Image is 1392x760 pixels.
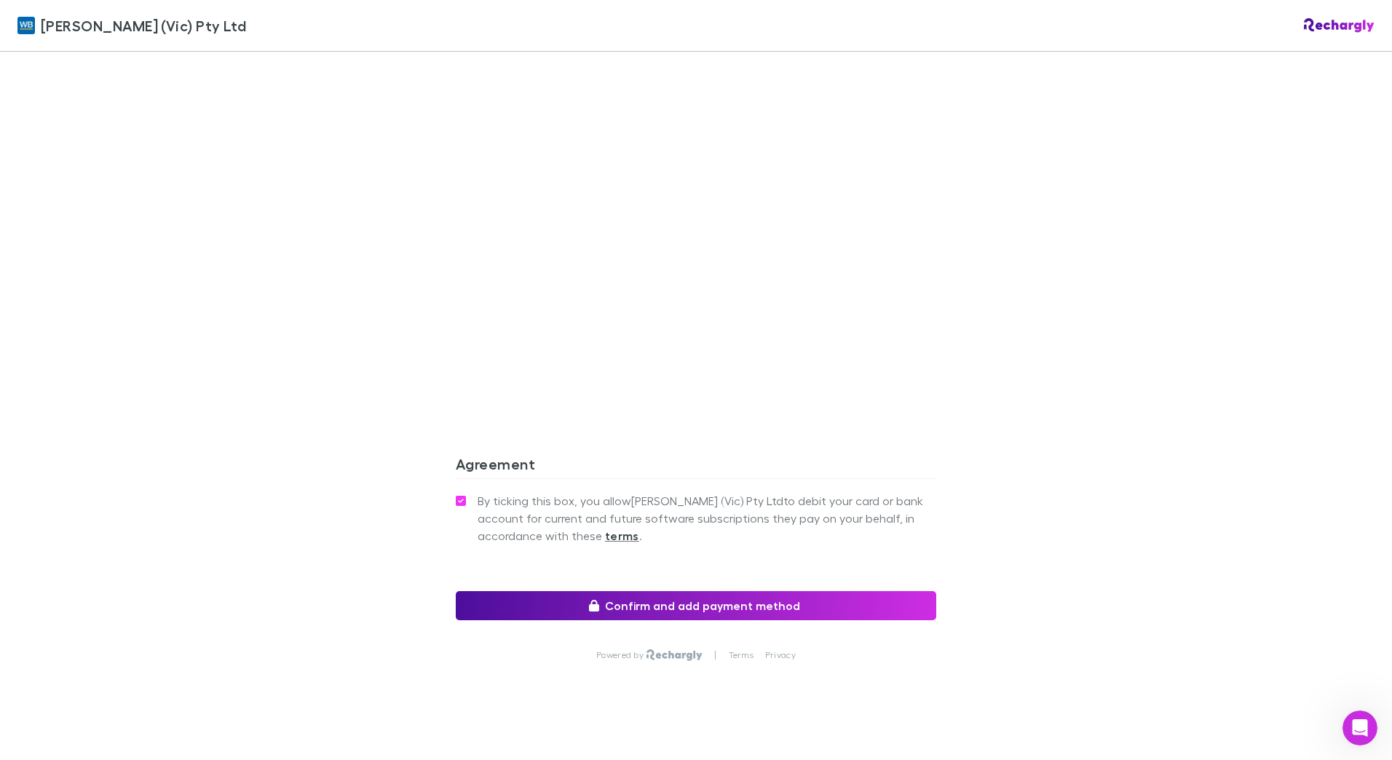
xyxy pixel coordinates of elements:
[17,17,35,34] img: William Buck (Vic) Pty Ltd's Logo
[1304,18,1375,33] img: Rechargly Logo
[1342,710,1377,745] iframe: Intercom live chat
[646,649,703,661] img: Rechargly Logo
[605,529,639,543] strong: terms
[596,649,646,661] p: Powered by
[729,649,754,661] a: Terms
[456,591,936,620] button: Confirm and add payment method
[453,52,939,388] iframe: Secure address input frame
[765,649,796,661] a: Privacy
[456,455,936,478] h3: Agreement
[478,492,936,545] span: By ticking this box, you allow [PERSON_NAME] (Vic) Pty Ltd to debit your card or bank account for...
[41,15,246,36] span: [PERSON_NAME] (Vic) Pty Ltd
[714,649,716,661] p: |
